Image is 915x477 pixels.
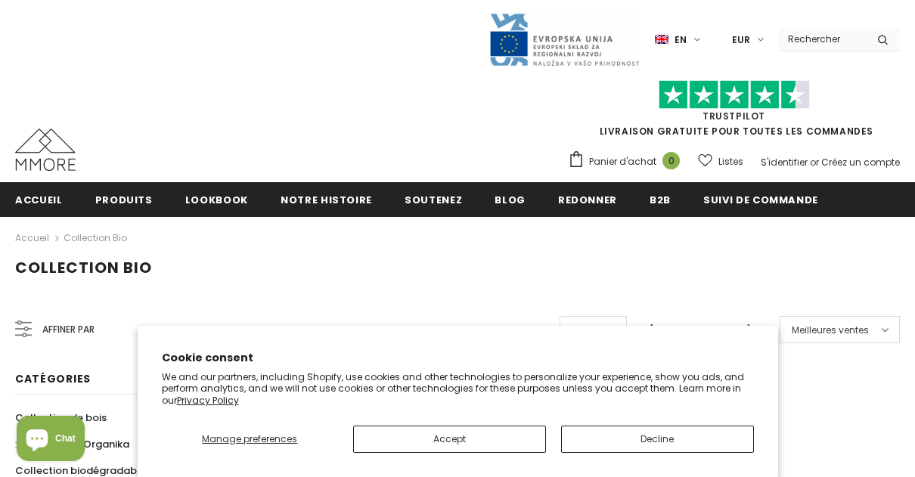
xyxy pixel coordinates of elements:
a: TrustPilot [703,110,765,122]
a: Accueil [15,182,63,216]
span: Blog [495,193,526,207]
label: objets par page [474,323,548,338]
span: Lookbook [185,193,248,207]
a: B2B [650,182,671,216]
button: Accept [353,426,546,453]
a: Notre histoire [281,182,372,216]
span: Panier d'achat [589,154,656,169]
a: soutenez [405,182,462,216]
span: en [675,33,687,48]
span: EUR [732,33,750,48]
a: Produits [95,182,153,216]
span: Produits [95,193,153,207]
p: We and our partners, including Shopify, use cookies and other technologies to personalize your ex... [162,371,754,407]
span: soutenez [405,193,462,207]
span: 0 [662,152,680,169]
label: [GEOGRAPHIC_DATA] par [650,323,768,338]
img: i-lang-1.png [655,33,668,46]
span: Notre histoire [281,193,372,207]
span: Accueil [15,193,63,207]
a: S'identifier [761,156,808,169]
span: Redonner [558,193,617,207]
a: Collection de bois [15,404,107,431]
a: Redonner [558,182,617,216]
a: Collection Bio [64,231,127,244]
span: Collection Bio [15,257,152,278]
a: Blog [495,182,526,216]
span: or [810,156,819,169]
span: 12 [572,323,580,338]
a: Javni Razpis [489,33,640,45]
a: Panier d'achat 0 [568,150,687,173]
a: Lookbook [185,182,248,216]
input: Search Site [779,28,866,50]
inbox-online-store-chat: Shopify online store chat [12,416,89,465]
span: Suivi de commande [703,193,818,207]
img: Cas MMORE [15,129,76,171]
a: Accueil [15,229,49,247]
span: Catégories [15,371,91,386]
span: Manage preferences [202,432,297,445]
img: Faites confiance aux étoiles pilotes [659,80,810,110]
a: Listes [698,148,743,175]
h2: Cookie consent [162,350,754,366]
button: Decline [561,426,754,453]
span: B2B [650,193,671,207]
button: Manage preferences [162,426,339,453]
span: Listes [718,154,743,169]
a: Créez un compte [821,156,900,169]
span: LIVRAISON GRATUITE POUR TOUTES LES COMMANDES [568,87,900,138]
span: Affiner par [42,321,95,338]
span: Meilleures ventes [792,323,869,338]
a: Suivi de commande [703,182,818,216]
a: Privacy Policy [177,394,239,407]
span: Collection de bois [15,410,107,425]
img: Javni Razpis [489,12,640,67]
